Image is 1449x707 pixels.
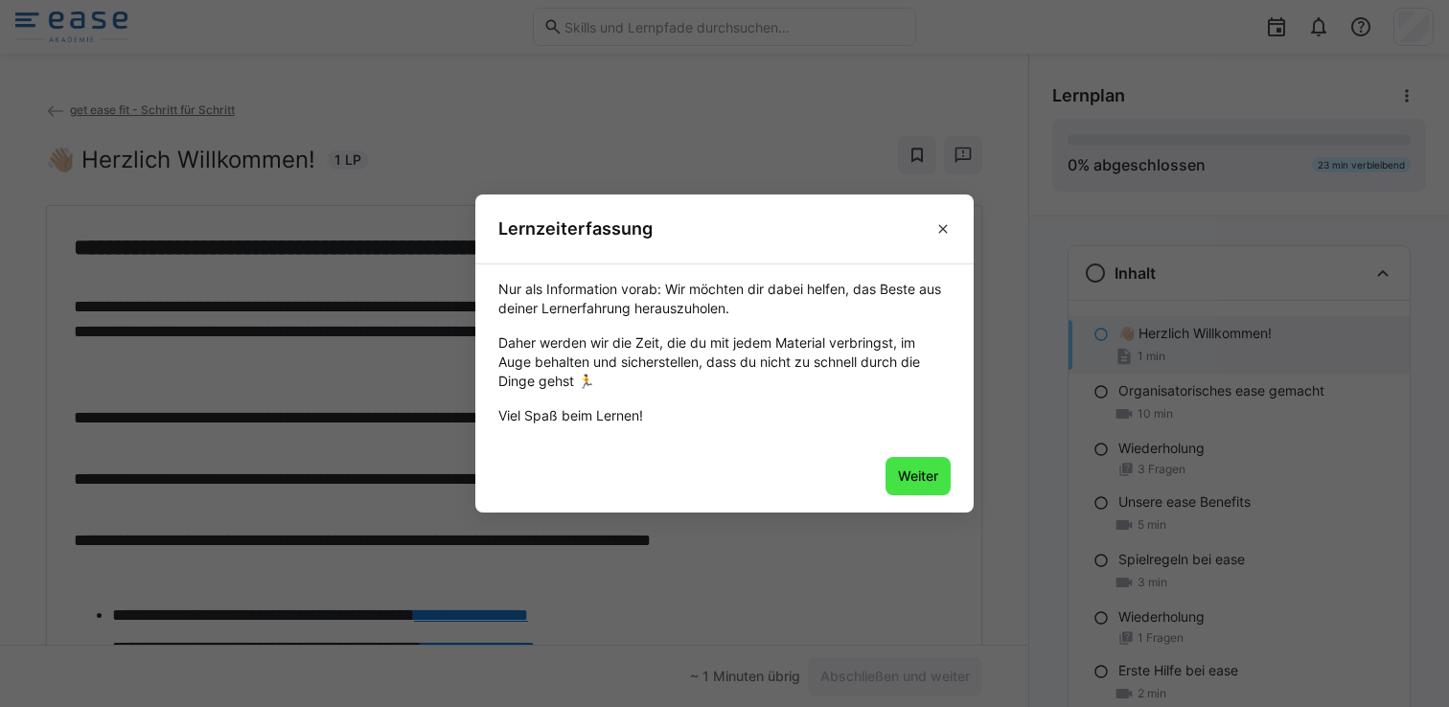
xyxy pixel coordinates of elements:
[885,457,951,495] button: Weiter
[498,280,951,318] div: Nur als Information vorab: Wir möchten dir dabei helfen, das Beste aus deiner Lernerfahrung herau...
[895,467,941,486] span: Weiter
[498,333,951,391] div: Daher werden wir die Zeit, die du mit jedem Material verbringst, im Auge behalten und sicherstell...
[498,406,951,425] div: Viel Spaß beim Lernen!
[498,217,653,239] h3: Lernzeiterfassung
